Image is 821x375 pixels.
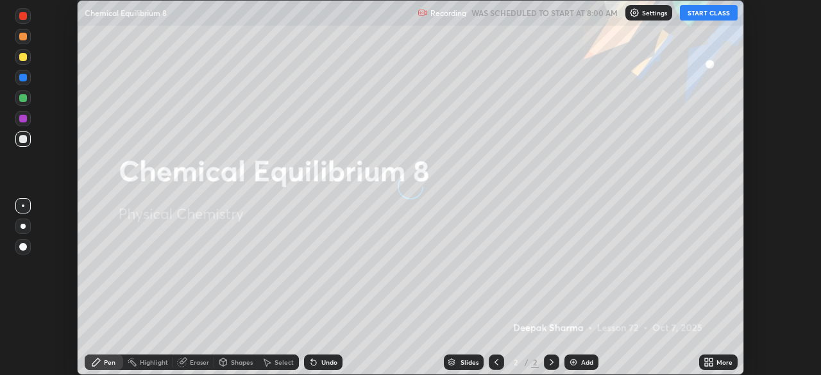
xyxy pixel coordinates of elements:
div: Undo [321,359,337,365]
div: 2 [531,356,539,368]
h5: WAS SCHEDULED TO START AT 8:00 AM [471,7,618,19]
div: / [525,358,529,366]
img: add-slide-button [568,357,579,367]
div: Slides [461,359,478,365]
p: Settings [642,10,667,16]
div: 2 [509,358,522,366]
div: More [716,359,732,365]
button: START CLASS [680,5,738,21]
div: Select [275,359,294,365]
img: class-settings-icons [629,8,639,18]
div: Pen [104,359,115,365]
div: Add [581,359,593,365]
div: Shapes [231,359,253,365]
div: Eraser [190,359,209,365]
img: recording.375f2c34.svg [418,8,428,18]
div: Highlight [140,359,168,365]
p: Recording [430,8,466,18]
p: Chemical Equilibrium 8 [85,8,167,18]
